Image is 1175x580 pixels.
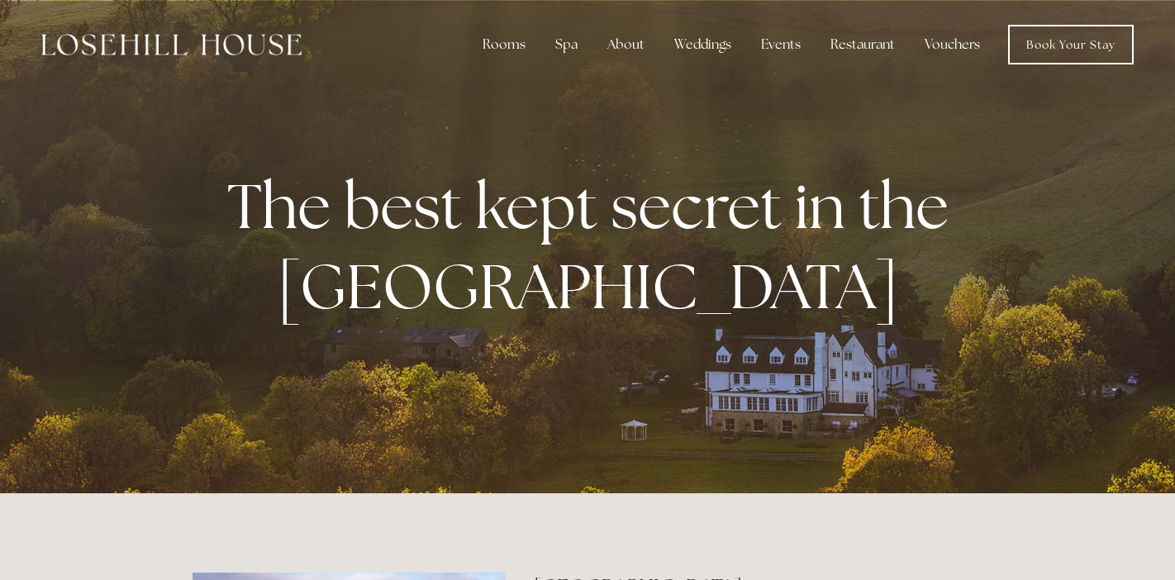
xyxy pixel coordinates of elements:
div: Restaurant [817,28,908,61]
div: Spa [542,28,591,61]
a: Book Your Stay [1008,25,1134,64]
div: Weddings [661,28,744,61]
div: Rooms [469,28,539,61]
strong: The best kept secret in the [GEOGRAPHIC_DATA] [227,165,962,327]
div: Events [748,28,814,61]
img: Losehill House [41,34,302,55]
a: Vouchers [911,28,993,61]
div: About [594,28,658,61]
